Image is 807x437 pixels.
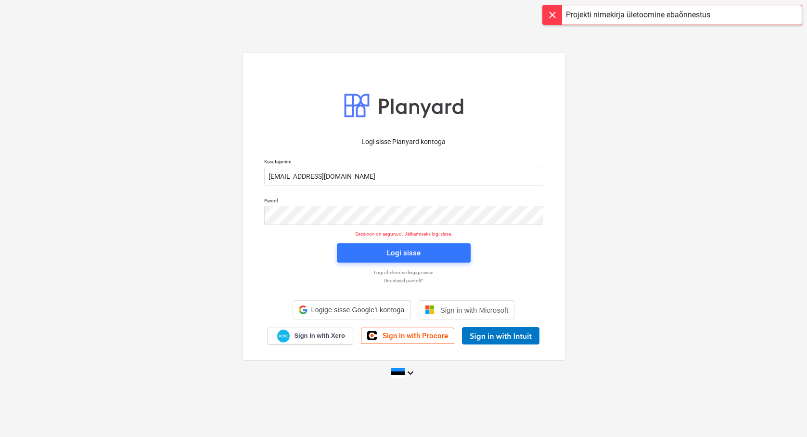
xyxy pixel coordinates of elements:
[337,243,471,263] button: Logi sisse
[264,159,543,167] p: Kasutajanimi
[264,198,543,206] p: Parool
[383,331,448,340] span: Sign in with Procore
[294,331,345,340] span: Sign in with Xero
[264,137,543,147] p: Logi sisse Planyard kontoga
[268,328,353,344] a: Sign in with Xero
[566,9,710,21] div: Projekti nimekirja ületoomine ebaõnnestus
[440,306,509,314] span: Sign in with Microsoft
[293,300,411,319] div: Logige sisse Google’i kontoga
[258,231,549,237] p: Sessioon on aegunud. Jätkamiseks logi sisse.
[259,278,548,284] a: Unustasid parooli?
[277,330,290,343] img: Xero logo
[264,167,543,186] input: Kasutajanimi
[387,247,421,259] div: Logi sisse
[405,367,416,379] i: keyboard_arrow_down
[259,269,548,276] a: Logi ühekordse lingiga sisse
[759,391,807,437] iframe: Chat Widget
[311,306,405,314] span: Logige sisse Google’i kontoga
[361,328,454,344] a: Sign in with Procore
[425,305,435,315] img: Microsoft logo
